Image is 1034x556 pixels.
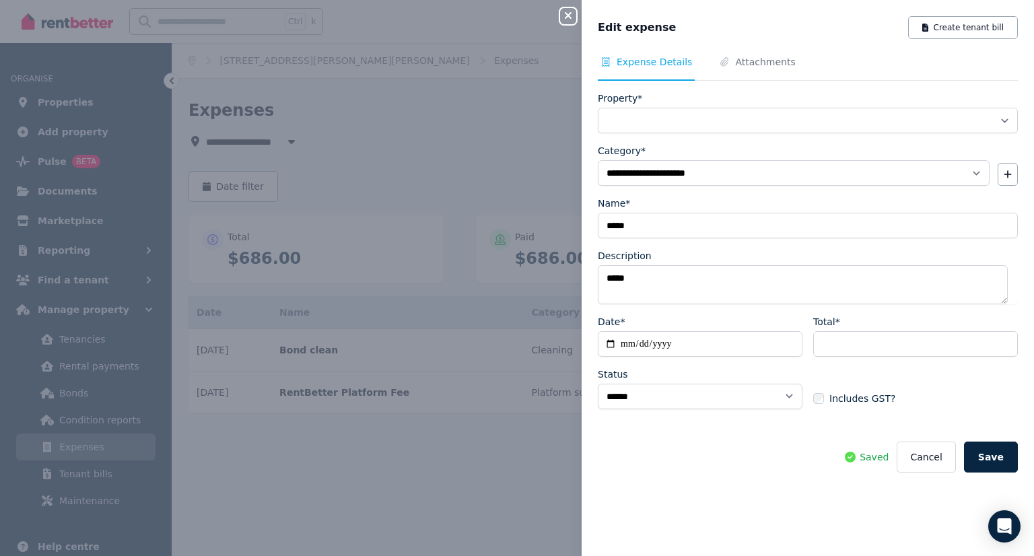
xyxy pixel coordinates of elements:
span: Includes GST? [829,392,895,405]
label: Total* [813,315,840,328]
label: Category* [598,144,646,158]
button: Cancel [897,442,955,473]
span: Saved [860,450,889,464]
input: Includes GST? [813,393,824,404]
label: Description [598,249,652,263]
span: Attachments [735,55,795,69]
div: Open Intercom Messenger [988,510,1021,543]
label: Status [598,368,628,381]
span: Expense Details [617,55,692,69]
label: Property* [598,92,642,105]
nav: Tabs [598,55,1018,81]
span: Edit expense [598,20,676,36]
label: Name* [598,197,630,210]
button: Create tenant bill [908,16,1018,39]
label: Date* [598,315,625,328]
button: Save [964,442,1018,473]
